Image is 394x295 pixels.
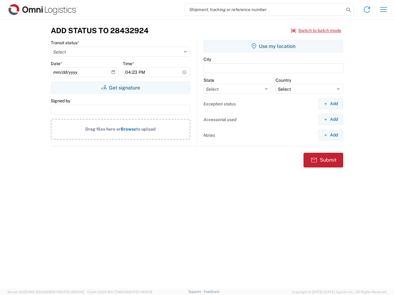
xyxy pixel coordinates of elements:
[87,290,152,294] span: Client: 2025.18.0-7346316
[318,98,343,109] button: Add
[204,290,219,293] a: Feedback
[275,77,291,83] label: Country
[185,4,344,15] input: Shipment, tracking or reference number
[203,132,215,138] label: Notes
[51,40,79,45] label: Transit status
[51,61,62,66] label: Date
[203,40,343,52] button: Use my location
[318,114,343,125] button: Add
[318,129,343,141] button: Add
[85,127,121,132] span: Drag files here or
[7,290,84,294] span: Server: 2025.18.0-9334b682874
[203,57,211,62] label: City
[51,81,190,94] button: Get signature
[123,61,134,66] label: Time
[203,101,236,107] label: Exception status
[304,153,343,167] button: Submit
[121,127,136,132] span: Browse
[136,127,156,132] span: to upload
[291,26,341,36] button: Switch to batch mode
[51,26,149,35] h3: Add Status to 28432924
[203,77,214,83] label: State
[203,117,236,122] label: Accessorial used
[188,290,204,293] a: Support
[59,290,84,294] span: [DATE] 09:51:42
[51,98,70,104] label: Signed by
[292,289,387,295] span: Copyright © [DATE]-[DATE] Agistix Inc., All Rights Reserved
[128,290,152,294] span: [DATE] 08:10:16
